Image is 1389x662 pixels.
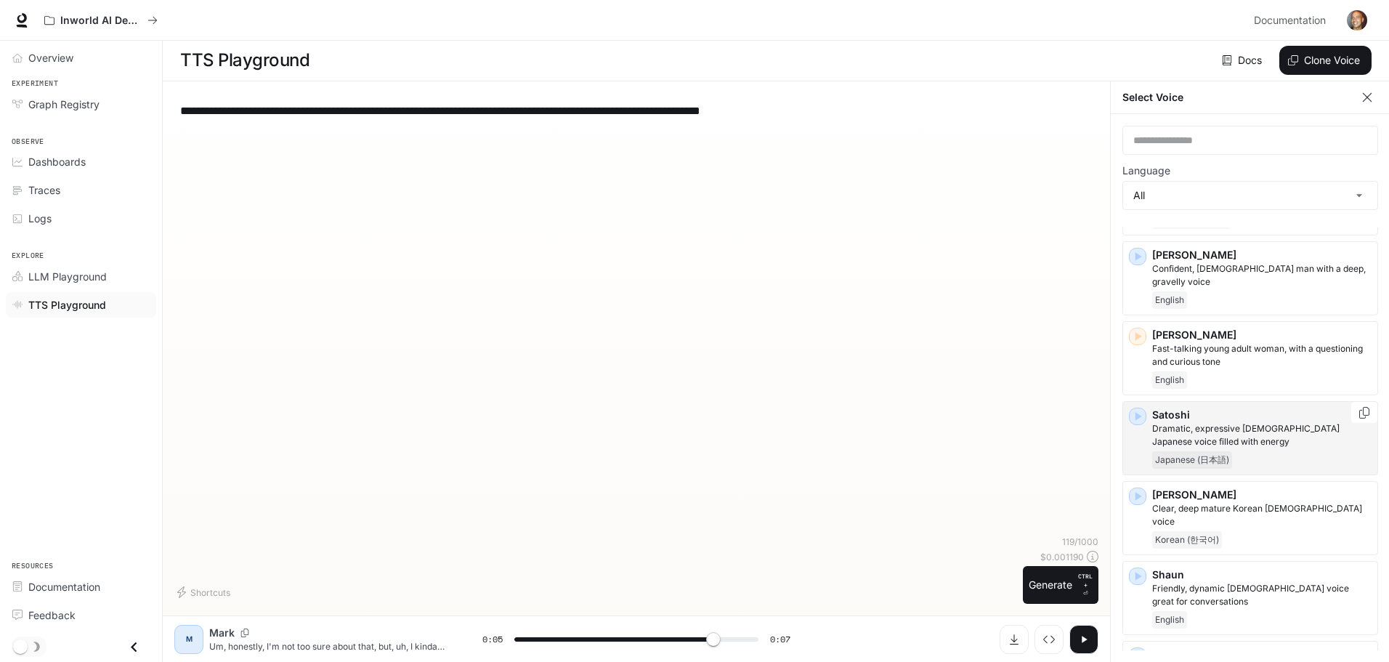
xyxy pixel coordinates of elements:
span: Overview [28,50,73,65]
a: LLM Playground [6,264,156,289]
span: Traces [28,182,60,198]
span: Graph Registry [28,97,100,112]
a: Dashboards [6,149,156,174]
a: TTS Playground [6,292,156,318]
span: Logs [28,211,52,226]
p: $ 0.001190 [1040,551,1084,563]
p: Um, honestly, I'm not too sure about that, but, uh, I kinda remember hearing something about it o... [209,640,448,653]
a: Logs [6,206,156,231]
a: Documentation [1248,6,1337,35]
p: CTRL + [1078,572,1093,589]
p: Satoshi [1152,408,1372,422]
span: 0:05 [482,632,503,647]
p: Clear, deep mature Korean male voice [1152,502,1372,528]
span: LLM Playground [28,269,107,284]
p: [PERSON_NAME] [1152,248,1372,262]
span: English [1152,291,1187,309]
div: M [177,628,201,651]
a: Overview [6,45,156,70]
a: Traces [6,177,156,203]
div: All [1123,182,1377,209]
p: ⏎ [1078,572,1093,598]
button: Shortcuts [174,581,236,604]
button: Download audio [1000,625,1029,654]
button: Close drawer [118,632,150,662]
p: Shaun [1152,568,1372,582]
button: Copy Voice ID [235,629,255,637]
span: Dark mode toggle [13,638,28,654]
span: TTS Playground [28,297,106,312]
p: Inworld AI Demos [60,15,142,27]
span: English [1152,371,1187,389]
button: Copy Voice ID [1357,407,1372,419]
p: Mark [209,626,235,640]
button: Clone Voice [1279,46,1372,75]
span: 0:07 [770,632,790,647]
a: Feedback [6,602,156,628]
a: Documentation [6,574,156,600]
p: [PERSON_NAME] [1152,328,1372,342]
span: Documentation [1254,12,1326,30]
button: User avatar [1343,6,1372,35]
p: Fast-talking young adult woman, with a questioning and curious tone [1152,342,1372,368]
button: All workspaces [38,6,164,35]
span: Korean (한국어) [1152,531,1222,549]
p: Szymon [1152,647,1372,662]
span: English [1152,611,1187,629]
p: Friendly, dynamic male voice great for conversations [1152,582,1372,608]
span: Dashboards [28,154,86,169]
span: Feedback [28,607,76,623]
img: User avatar [1347,10,1367,31]
p: 119 / 1000 [1062,536,1098,548]
a: Docs [1219,46,1268,75]
p: Confident, British man with a deep, gravelly voice [1152,262,1372,288]
p: Language [1122,166,1170,176]
button: Inspect [1034,625,1064,654]
button: GenerateCTRL +⏎ [1023,566,1098,604]
h1: TTS Playground [180,46,309,75]
p: Dramatic, expressive male Japanese voice filled with energy [1152,422,1372,448]
span: Japanese (日本語) [1152,451,1232,469]
p: [PERSON_NAME] [1152,488,1372,502]
span: Documentation [28,579,100,594]
a: Graph Registry [6,92,156,117]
